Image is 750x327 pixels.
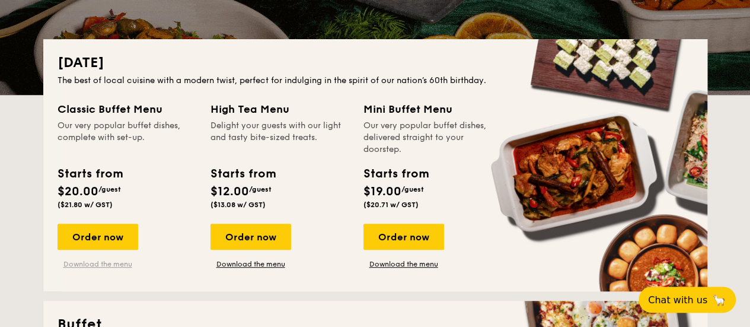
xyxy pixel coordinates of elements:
div: High Tea Menu [210,101,349,118]
span: ($21.80 w/ GST) [58,201,113,209]
a: Download the menu [363,259,444,269]
span: Chat with us [648,294,707,306]
h2: [DATE] [58,53,693,72]
div: Order now [58,224,138,250]
div: Starts from [58,165,122,183]
span: /guest [401,185,424,193]
span: 🦙 [712,293,726,307]
div: Starts from [210,165,275,183]
span: $12.00 [210,185,249,199]
div: Classic Buffet Menu [58,101,196,118]
span: /guest [98,185,121,193]
div: Mini Buffet Menu [363,101,502,118]
div: Our very popular buffet dishes, delivered straight to your doorstep. [363,120,502,155]
span: ($13.08 w/ GST) [210,201,266,209]
span: ($20.71 w/ GST) [363,201,419,209]
div: Starts from [363,165,428,183]
div: Order now [210,224,291,250]
a: Download the menu [210,259,291,269]
div: The best of local cuisine with a modern twist, perfect for indulging in the spirit of our nation’... [58,75,693,87]
div: Order now [363,224,444,250]
span: /guest [249,185,272,193]
span: $19.00 [363,185,401,199]
span: $20.00 [58,185,98,199]
a: Download the menu [58,259,138,269]
div: Delight your guests with our light and tasty bite-sized treats. [210,120,349,155]
button: Chat with us🦙 [639,287,736,313]
div: Our very popular buffet dishes, complete with set-up. [58,120,196,155]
